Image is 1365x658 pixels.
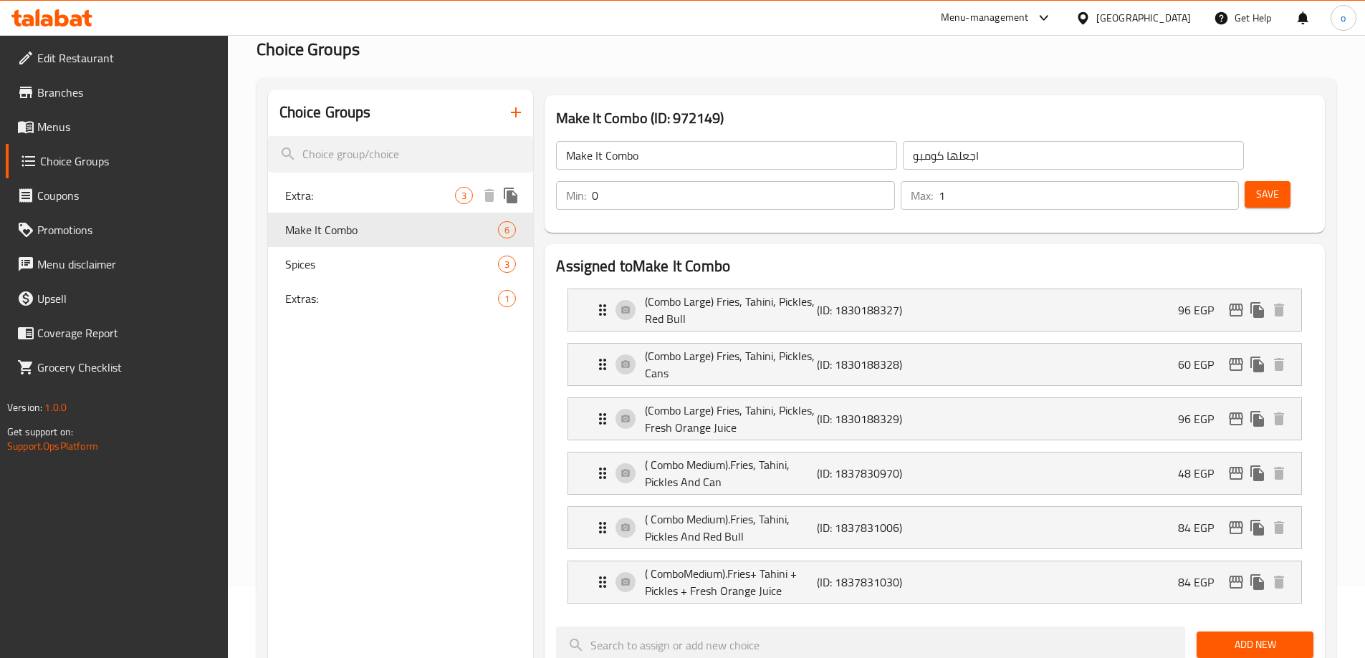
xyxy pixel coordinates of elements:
button: edit [1225,517,1247,538]
li: Expand [556,500,1313,555]
a: Upsell [6,281,228,316]
button: delete [1268,517,1290,538]
p: (ID: 1837830970) [817,465,931,482]
span: 1.0.0 [44,398,67,417]
div: Extras:1 [268,281,534,316]
span: Make It Combo [285,221,499,238]
p: 84 EGP [1178,519,1225,536]
button: delete [479,185,500,206]
p: (ID: 1830188328) [817,356,931,373]
div: Make It Combo6 [268,213,534,247]
a: Coupons [6,178,228,213]
p: 48 EGP [1178,465,1225,482]
span: Grocery Checklist [37,359,216,376]
span: 1 [499,292,515,306]
span: 3 [456,189,472,203]
div: Extra:3deleteduplicate [268,178,534,213]
p: Min: [566,187,586,204]
button: edit [1225,571,1247,593]
li: Expand [556,283,1313,337]
div: Spices3 [268,247,534,281]
span: Menus [37,118,216,135]
p: 96 EGP [1178,301,1225,319]
p: (ID: 1837831030) [817,574,931,591]
span: o [1341,10,1346,26]
h2: Choice Groups [279,102,371,123]
a: Edit Restaurant [6,41,228,75]
button: edit [1225,463,1247,484]
button: delete [1268,571,1290,593]
li: Expand [556,555,1313,609]
a: Choice Groups [6,144,228,178]
div: Expand [568,453,1301,494]
span: Coverage Report [37,324,216,342]
button: duplicate [1247,517,1268,538]
button: duplicate [1247,463,1268,484]
a: Support.OpsPlatform [7,437,98,455]
span: Version: [7,398,42,417]
span: Add New [1208,636,1302,654]
button: edit [1225,354,1247,375]
button: duplicate [1247,571,1268,593]
div: Choices [498,290,516,307]
span: Menu disclaimer [37,256,216,273]
div: Expand [568,561,1301,603]
h3: Make It Combo (ID: 972149) [556,107,1313,130]
span: Upsell [37,290,216,307]
a: Menus [6,110,228,144]
span: Extra: [285,187,456,204]
p: ( Combo Medium).Fries, Tahini, Pickles And Can [645,456,816,490]
button: edit [1225,408,1247,430]
button: Save [1245,181,1290,208]
span: Save [1256,185,1279,203]
p: (ID: 1830188329) [817,410,931,427]
span: Choice Groups [40,153,216,170]
p: (Combo Large) Fries, Tahini, Pickles, Cans [645,347,816,382]
span: Get support on: [7,422,73,441]
button: duplicate [1247,354,1268,375]
p: 96 EGP [1178,410,1225,427]
p: (ID: 1830188327) [817,301,931,319]
button: delete [1268,299,1290,321]
div: Expand [568,398,1301,440]
li: Expand [556,337,1313,392]
span: Extras: [285,290,499,307]
input: search [268,136,534,173]
button: delete [1268,354,1290,375]
button: Add New [1197,632,1313,658]
button: duplicate [1247,408,1268,430]
button: delete [1268,463,1290,484]
button: delete [1268,408,1290,430]
p: (Combo Large) Fries, Tahini, Pickles, Red Bull [645,293,816,327]
a: Grocery Checklist [6,350,228,384]
button: duplicate [500,185,522,206]
p: (ID: 1837831006) [817,519,931,536]
div: Expand [568,344,1301,385]
button: duplicate [1247,299,1268,321]
span: Coupons [37,187,216,204]
div: Menu-management [941,9,1029,26]
a: Promotions [6,213,228,247]
div: Expand [568,507,1301,548]
p: ( ComboMedium).Fries+ Tahini + Pickles + Fresh Orange Juice [645,565,816,599]
div: Expand [568,289,1301,331]
a: Branches [6,75,228,110]
span: Branches [37,84,216,101]
span: Promotions [37,221,216,238]
p: 84 EGP [1178,574,1225,591]
p: (Combo Large) Fries, Tahini, Pickles, Fresh Orange Juice [645,402,816,436]
h2: Assigned to Make It Combo [556,256,1313,277]
div: [GEOGRAPHIC_DATA] [1096,10,1191,26]
li: Expand [556,392,1313,446]
p: ( Combo Medium).Fries, Tahini, Pickles And Red Bull [645,511,816,545]
button: edit [1225,299,1247,321]
span: Spices [285,256,499,273]
span: Choice Groups [257,33,360,65]
a: Coverage Report [6,316,228,350]
span: 3 [499,258,515,271]
p: 60 EGP [1178,356,1225,373]
a: Menu disclaimer [6,247,228,281]
span: Edit Restaurant [37,49,216,67]
li: Expand [556,446,1313,500]
span: 6 [499,223,515,237]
